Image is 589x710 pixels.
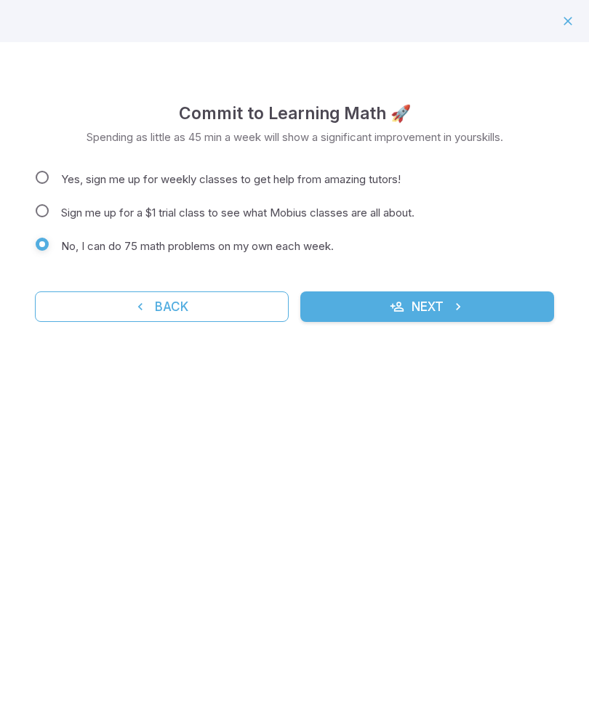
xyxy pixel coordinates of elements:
[61,205,414,221] span: Sign me up for a $1 trial class to see what Mobius classes are all about.
[61,238,334,254] span: No, I can do 75 math problems on my own each week.
[61,172,401,187] span: Yes, sign me up for weekly classes to get help from amazing tutors!
[87,129,503,145] p: Spending as little as 45 min a week will show a significant improvement in your skills.
[35,291,289,322] button: Back
[300,291,554,322] button: Next
[179,100,411,126] h4: Commit to Learning Math 🚀
[35,169,554,263] div: commitment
